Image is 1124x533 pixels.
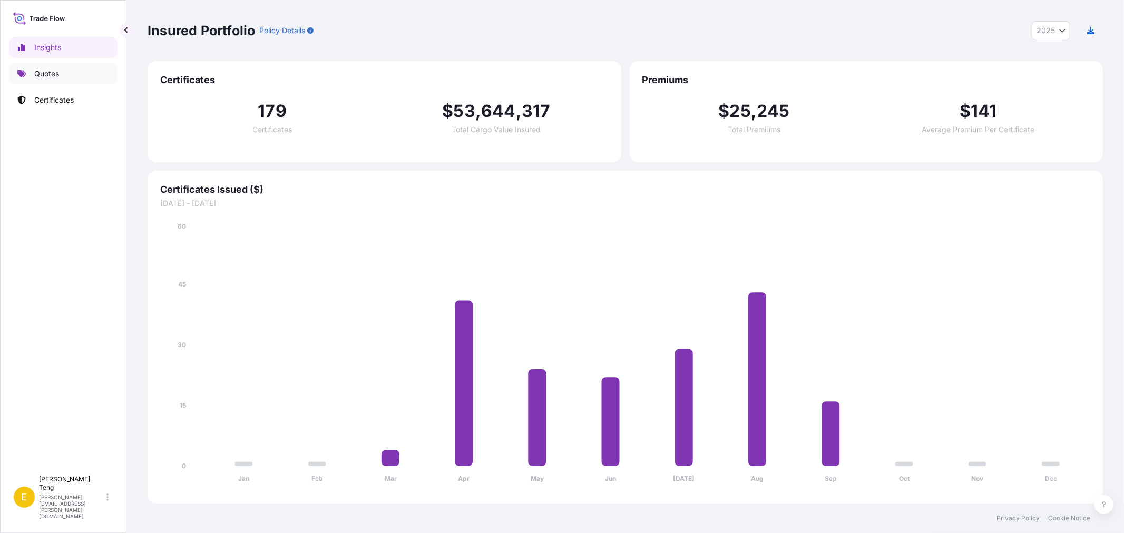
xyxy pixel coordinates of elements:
[178,280,186,288] tspan: 45
[972,475,984,483] tspan: Nov
[9,37,118,58] a: Insights
[182,462,186,470] tspan: 0
[178,222,186,230] tspan: 60
[180,401,186,409] tspan: 15
[1032,21,1070,40] button: Year Selector
[259,25,305,36] p: Policy Details
[1037,25,1055,36] span: 2025
[899,475,910,483] tspan: Oct
[22,492,27,502] span: E
[728,126,780,133] span: Total Premiums
[442,103,453,120] span: $
[238,475,249,483] tspan: Jan
[757,103,790,120] span: 245
[642,74,1091,86] span: Premiums
[751,103,757,120] span: ,
[458,475,470,483] tspan: Apr
[673,475,695,483] tspan: [DATE]
[531,475,544,483] tspan: May
[516,103,522,120] span: ,
[39,475,104,492] p: [PERSON_NAME] Teng
[160,74,609,86] span: Certificates
[385,475,397,483] tspan: Mar
[9,90,118,111] a: Certificates
[481,103,516,120] span: 644
[1048,514,1090,522] a: Cookie Notice
[252,126,292,133] span: Certificates
[148,22,255,39] p: Insured Portfolio
[160,198,1090,209] span: [DATE] - [DATE]
[996,514,1040,522] a: Privacy Policy
[825,475,837,483] tspan: Sep
[311,475,323,483] tspan: Feb
[34,42,61,53] p: Insights
[475,103,481,120] span: ,
[922,126,1034,133] span: Average Premium Per Certificate
[605,475,616,483] tspan: Jun
[160,183,1090,196] span: Certificates Issued ($)
[9,63,118,84] a: Quotes
[453,103,475,120] span: 53
[718,103,729,120] span: $
[178,341,186,349] tspan: 30
[751,475,764,483] tspan: Aug
[1045,475,1057,483] tspan: Dec
[522,103,551,120] span: 317
[960,103,971,120] span: $
[39,494,104,519] p: [PERSON_NAME][EMAIL_ADDRESS][PERSON_NAME][DOMAIN_NAME]
[971,103,997,120] span: 141
[452,126,541,133] span: Total Cargo Value Insured
[730,103,751,120] span: 25
[34,95,74,105] p: Certificates
[34,68,59,79] p: Quotes
[258,103,287,120] span: 179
